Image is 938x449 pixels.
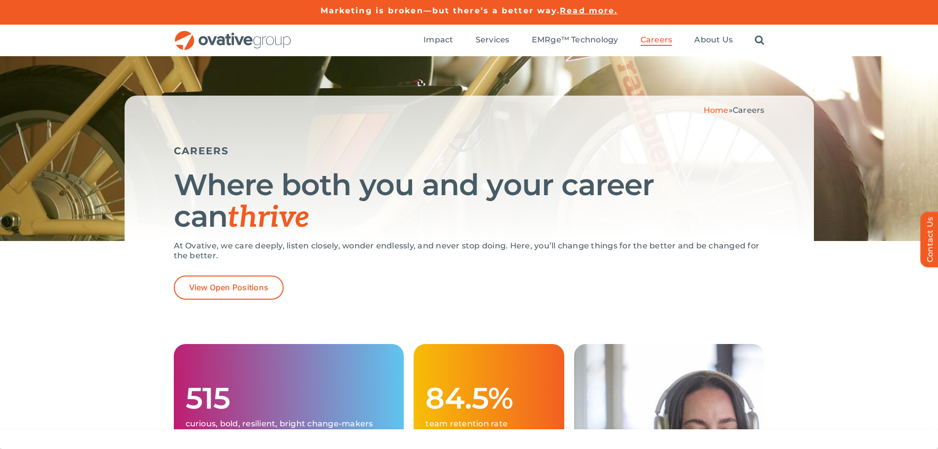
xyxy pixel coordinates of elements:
span: Careers [641,35,673,45]
a: EMRge™ Technology [532,35,618,46]
a: Careers [641,35,673,46]
a: OG_Full_horizontal_RGB [174,30,292,39]
a: Read more. [560,6,617,15]
a: Search [755,35,764,46]
span: EMRge™ Technology [532,35,618,45]
h1: Where both you and your career can [174,169,765,234]
h1: 515 [186,382,392,414]
a: About Us [694,35,733,46]
p: curious, bold, resilient, bright change-makers [186,419,392,429]
h5: CAREERS [174,145,765,157]
a: Marketing is broken—but there’s a better way. [321,6,560,15]
span: Impact [423,35,453,45]
p: At Ovative, we care deeply, listen closely, wonder endlessly, and never stop doing. Here, you’ll ... [174,241,765,261]
span: Careers [733,105,765,115]
h1: 84.5% [425,382,552,414]
span: Services [476,35,510,45]
span: » [704,105,765,115]
a: View Open Positions [174,276,284,300]
a: Home [704,105,729,115]
nav: Menu [423,25,764,56]
p: team retention rate [425,419,552,429]
span: View Open Positions [189,283,269,292]
a: Services [476,35,510,46]
span: thrive [227,200,310,236]
span: About Us [694,35,733,45]
a: Impact [423,35,453,46]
